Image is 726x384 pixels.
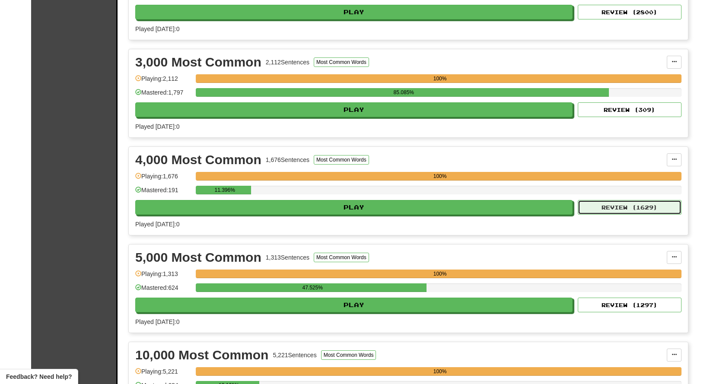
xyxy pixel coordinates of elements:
[314,253,369,262] button: Most Common Words
[198,367,681,376] div: 100%
[135,88,191,102] div: Mastered: 1,797
[314,155,369,165] button: Most Common Words
[198,270,681,278] div: 100%
[135,102,573,117] button: Play
[198,88,609,97] div: 85.085%
[135,25,179,32] span: Played [DATE]: 0
[135,172,191,186] div: Playing: 1,676
[135,153,261,166] div: 4,000 Most Common
[198,172,681,181] div: 100%
[135,251,261,264] div: 5,000 Most Common
[578,298,681,312] button: Review (1297)
[135,186,191,200] div: Mastered: 191
[266,253,309,262] div: 1,313 Sentences
[578,5,681,19] button: Review (2800)
[135,283,191,298] div: Mastered: 624
[135,5,573,19] button: Play
[314,57,369,67] button: Most Common Words
[135,221,179,228] span: Played [DATE]: 0
[135,298,573,312] button: Play
[135,318,179,325] span: Played [DATE]: 0
[321,350,376,360] button: Most Common Words
[135,349,268,362] div: 10,000 Most Common
[135,270,191,284] div: Playing: 1,313
[578,200,681,215] button: Review (1629)
[266,58,309,67] div: 2,112 Sentences
[135,367,191,381] div: Playing: 5,221
[135,74,191,89] div: Playing: 2,112
[135,56,261,69] div: 3,000 Most Common
[266,156,309,164] div: 1,676 Sentences
[198,186,251,194] div: 11.396%
[273,351,316,359] div: 5,221 Sentences
[135,200,573,215] button: Play
[198,74,681,83] div: 100%
[578,102,681,117] button: Review (309)
[198,283,427,292] div: 47.525%
[135,123,179,130] span: Played [DATE]: 0
[6,372,72,381] span: Open feedback widget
